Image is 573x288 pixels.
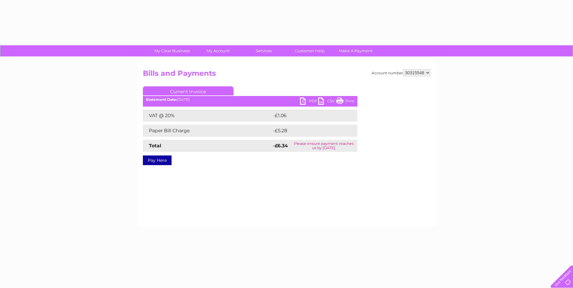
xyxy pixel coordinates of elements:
a: My Account [193,45,243,56]
a: Customer Help [285,45,335,56]
td: -£5.28 [272,125,345,137]
a: Services [239,45,289,56]
h2: Bills and Payments [143,69,430,81]
a: My Clear Business [147,45,197,56]
td: Paper Bill Charge [143,125,272,137]
a: Make A Payment [331,45,381,56]
strong: Total [149,143,161,149]
b: Statement Date: [146,97,177,102]
a: CSV [318,98,336,106]
div: [DATE] [143,98,357,102]
div: Account number [372,69,430,76]
strong: -£6.34 [273,143,288,149]
td: VAT @ 20% [143,110,272,122]
a: Pay Here [143,155,172,165]
a: Current Invoice [143,86,233,95]
td: Please ensure payment reaches us by [DATE] [290,140,357,152]
td: -£1.06 [272,110,344,122]
a: PDF [300,98,318,106]
a: Print [336,98,354,106]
